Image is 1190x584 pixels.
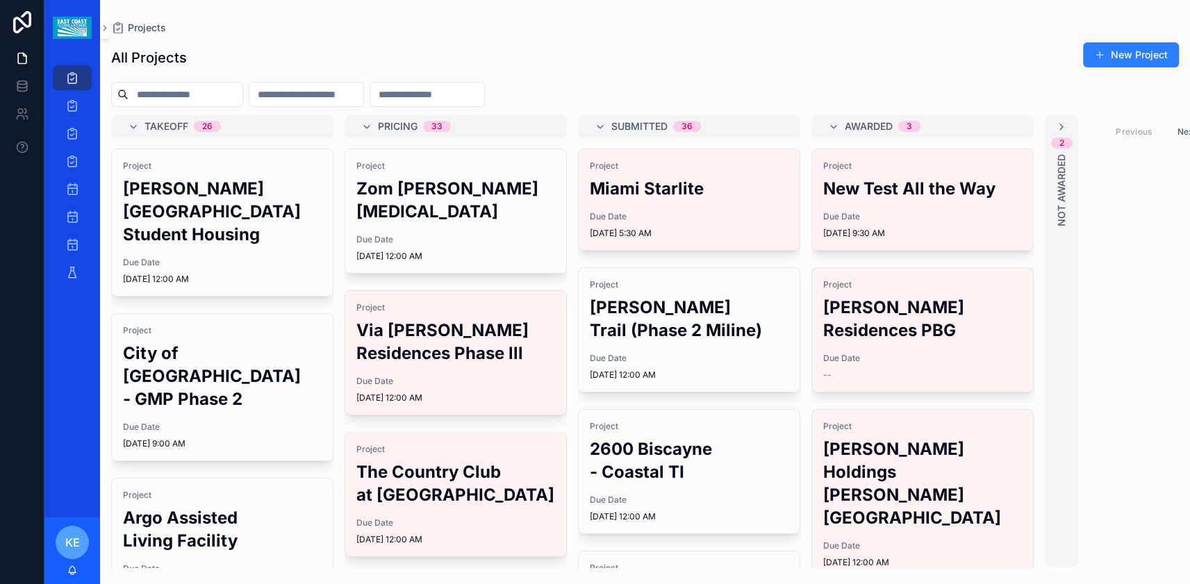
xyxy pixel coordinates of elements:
div: scrollable content [44,56,100,303]
span: Due Date [356,234,555,245]
h1: All Projects [111,48,187,67]
span: Project [590,160,788,172]
span: Project [823,160,1022,172]
span: [DATE] 12:00 AM [123,274,322,285]
span: Pricing [378,119,418,133]
button: New Project [1083,42,1179,67]
span: Due Date [590,211,788,222]
h2: [PERSON_NAME] Holdings [PERSON_NAME][GEOGRAPHIC_DATA] [823,437,1022,529]
div: 3 [907,121,912,132]
span: [DATE] 12:00 AM [356,251,555,262]
span: Due Date [356,376,555,387]
h2: New Test All the Way [823,177,1022,200]
div: 26 [202,121,213,132]
span: -- [823,369,832,381]
h2: Via [PERSON_NAME] Residences Phase lll [356,319,555,365]
a: ProjectThe Country Club at [GEOGRAPHIC_DATA]Due Date[DATE] 12:00 AM [345,432,567,557]
span: Due Date [356,517,555,528]
a: Project[PERSON_NAME] Trail (Phase 2 Miline)Due Date[DATE] 12:00 AM [578,267,800,392]
span: Project [356,444,555,455]
span: Due Date [123,422,322,433]
span: Due Date [123,257,322,268]
span: Submitted [611,119,668,133]
span: Project [823,279,1022,290]
span: Project [356,160,555,172]
span: Not Awarded [1055,154,1068,226]
span: Due Date [823,540,1022,551]
div: 2 [1059,137,1064,149]
span: Project [590,421,788,432]
h2: 2600 Biscayne - Coastal TI [590,437,788,483]
a: Projects [111,21,166,35]
a: ProjectNew Test All the WayDue Date[DATE] 9:30 AM [811,149,1034,251]
div: 33 [431,121,443,132]
h2: Zom [PERSON_NAME][MEDICAL_DATA] [356,177,555,223]
span: Due Date [590,353,788,364]
span: Project [356,302,555,313]
span: [DATE] 12:00 AM [590,511,788,522]
span: Project [590,279,788,290]
span: Due Date [823,211,1022,222]
h2: The Country Club at [GEOGRAPHIC_DATA] [356,460,555,506]
span: Project [123,325,322,336]
span: [DATE] 12:00 AM [356,534,555,545]
img: App logo [53,17,91,39]
span: [DATE] 12:00 AM [823,557,1022,568]
span: [DATE] 12:00 AM [356,392,555,403]
span: Awarded [845,119,893,133]
h2: [PERSON_NAME][GEOGRAPHIC_DATA] Student Housing [123,177,322,246]
a: ProjectCity of [GEOGRAPHIC_DATA] - GMP Phase 2Due Date[DATE] 9:00 AM [111,313,333,461]
a: Project2600 Biscayne - Coastal TIDue Date[DATE] 12:00 AM [578,409,800,534]
h2: City of [GEOGRAPHIC_DATA] - GMP Phase 2 [123,342,322,410]
span: [DATE] 9:00 AM [123,438,322,449]
span: KE [65,534,80,551]
h2: [PERSON_NAME] Residences PBG [823,296,1022,342]
a: ProjectMiami StarliteDue Date[DATE] 5:30 AM [578,149,800,251]
span: Due Date [590,494,788,506]
span: Due Date [823,353,1022,364]
span: [DATE] 12:00 AM [590,369,788,381]
span: Projects [128,21,166,35]
span: Project [123,160,322,172]
h2: Miami Starlite [590,177,788,200]
a: ProjectZom [PERSON_NAME][MEDICAL_DATA]Due Date[DATE] 12:00 AM [345,149,567,274]
span: Project [590,562,788,574]
span: [DATE] 5:30 AM [590,228,788,239]
span: Project [123,490,322,501]
a: Project[PERSON_NAME] Residences PBGDue Date-- [811,267,1034,392]
span: Due Date [123,563,322,574]
a: Project[PERSON_NAME] Holdings [PERSON_NAME][GEOGRAPHIC_DATA]Due Date[DATE] 12:00 AM [811,409,1034,580]
a: Project[PERSON_NAME][GEOGRAPHIC_DATA] Student HousingDue Date[DATE] 12:00 AM [111,149,333,297]
h2: [PERSON_NAME] Trail (Phase 2 Miline) [590,296,788,342]
h2: Argo Assisted Living Facility [123,506,322,552]
span: Takeoff [144,119,188,133]
div: 36 [681,121,693,132]
a: ProjectVia [PERSON_NAME] Residences Phase lllDue Date[DATE] 12:00 AM [345,290,567,415]
span: Project [823,421,1022,432]
span: [DATE] 9:30 AM [823,228,1022,239]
